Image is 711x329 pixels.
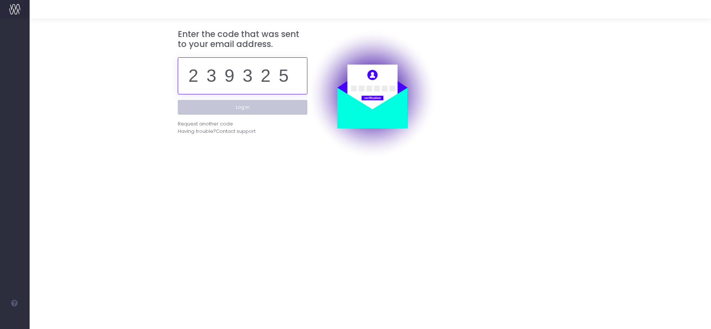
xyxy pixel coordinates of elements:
[178,128,307,135] div: Having trouble?
[178,29,307,50] h3: Enter the code that was sent to your email address.
[178,120,233,128] div: Request another code
[307,29,437,159] img: auth.png
[178,100,307,115] button: Log in
[216,128,256,135] span: Contact support
[9,314,20,325] img: images/default_profile_image.png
